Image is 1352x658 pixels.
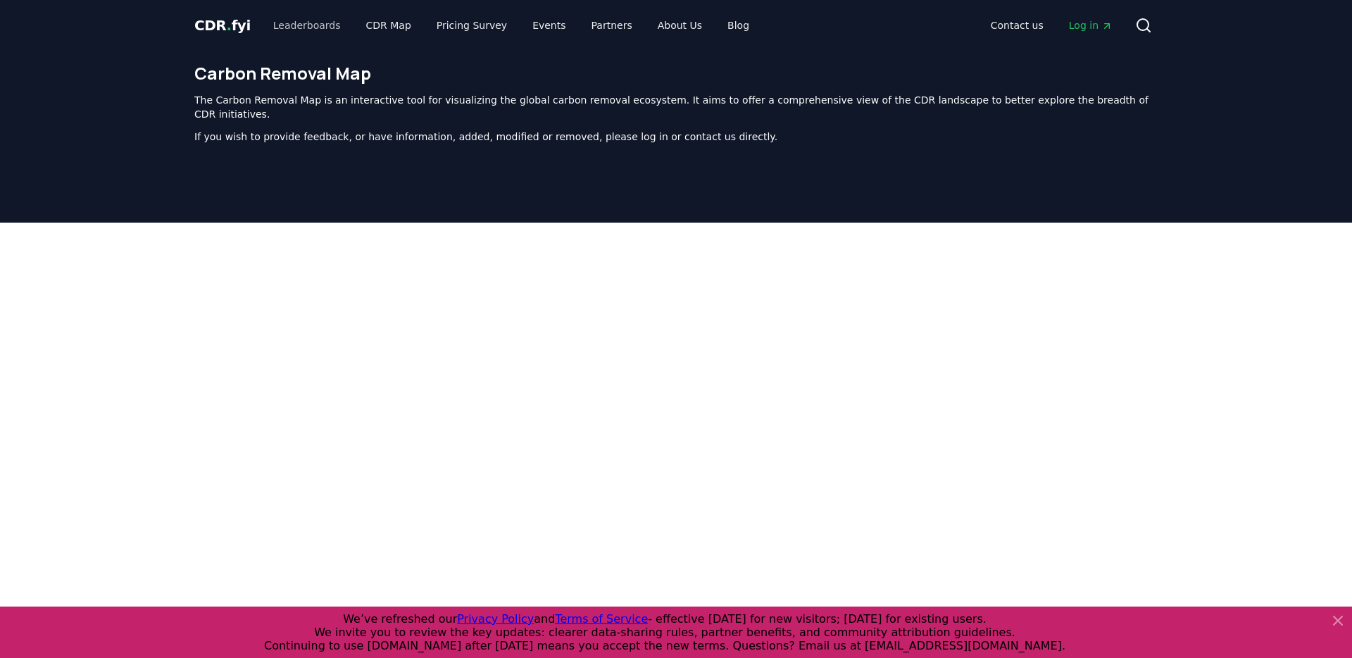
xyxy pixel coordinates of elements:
[425,13,518,38] a: Pricing Survey
[194,62,1158,85] h1: Carbon Removal Map
[521,13,577,38] a: Events
[1058,13,1124,38] a: Log in
[227,17,232,34] span: .
[262,13,760,38] nav: Main
[194,17,251,34] span: CDR fyi
[1069,18,1113,32] span: Log in
[646,13,713,38] a: About Us
[194,93,1158,121] p: The Carbon Removal Map is an interactive tool for visualizing the global carbon removal ecosystem...
[580,13,644,38] a: Partners
[194,130,1158,144] p: If you wish to provide feedback, or have information, added, modified or removed, please log in o...
[979,13,1055,38] a: Contact us
[194,15,251,35] a: CDR.fyi
[716,13,760,38] a: Blog
[262,13,352,38] a: Leaderboards
[979,13,1124,38] nav: Main
[355,13,423,38] a: CDR Map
